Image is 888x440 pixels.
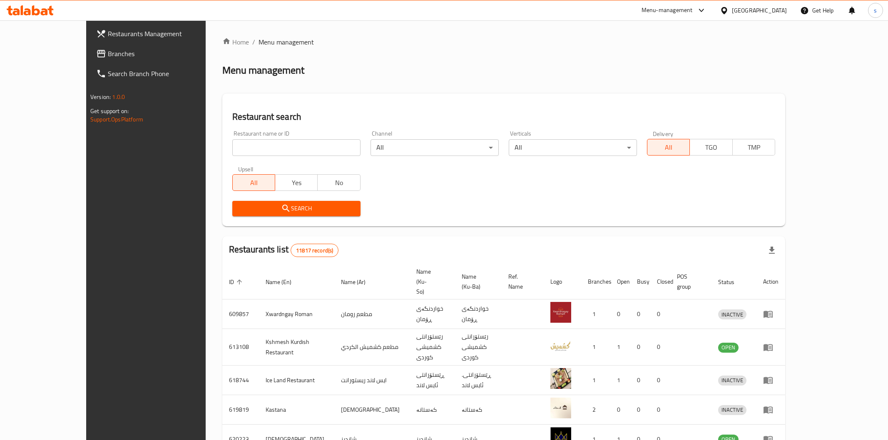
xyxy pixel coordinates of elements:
[763,405,779,415] div: Menu
[236,177,272,189] span: All
[410,395,455,425] td: کەستانە
[291,247,338,255] span: 11817 record(s)
[610,329,630,366] td: 1
[581,395,610,425] td: 2
[763,342,779,352] div: Menu
[763,375,779,385] div: Menu
[874,6,877,15] span: s
[653,131,674,136] label: Delivery
[581,329,610,366] td: 1
[229,277,245,287] span: ID
[736,141,772,153] span: TMP
[334,329,410,366] td: مطعم كشميش الكردي
[689,139,732,156] button: TGO
[90,24,234,44] a: Restaurants Management
[718,343,739,353] div: OPEN
[108,29,228,39] span: Restaurants Management
[550,302,571,323] img: Xwardngay Roman
[232,111,775,123] h2: Restaurant search
[222,329,259,366] td: 613108
[90,64,234,84] a: Search Branch Phone
[266,277,302,287] span: Name (En)
[317,174,360,191] button: No
[718,310,746,319] span: INACTIVE
[544,264,581,299] th: Logo
[462,272,492,292] span: Name (Ku-Ba)
[259,366,334,395] td: Ice Land Restaurant
[238,166,254,172] label: Upsell
[550,368,571,389] img: Ice Land Restaurant
[334,366,410,395] td: ايس لاند ريستورانت
[647,139,690,156] button: All
[455,366,502,395] td: .ڕێستۆرانتی ئایس لاند
[410,329,455,366] td: رێستۆرانتی کشمیشى كوردى
[259,329,334,366] td: Kshmesh Kurdish Restaurant
[610,264,630,299] th: Open
[650,366,670,395] td: 0
[693,141,729,153] span: TGO
[321,177,357,189] span: No
[455,329,502,366] td: رێستۆرانتی کشمیشى كوردى
[222,37,785,47] nav: breadcrumb
[762,240,782,260] div: Export file
[232,174,275,191] button: All
[455,395,502,425] td: کەستانە
[279,177,314,189] span: Yes
[550,335,571,356] img: Kshmesh Kurdish Restaurant
[112,91,125,102] span: 1.0.0
[763,309,779,319] div: Menu
[677,272,701,292] span: POS group
[581,299,610,329] td: 1
[718,277,745,287] span: Status
[252,37,255,47] li: /
[630,395,650,425] td: 0
[650,264,670,299] th: Closed
[341,277,376,287] span: Name (Ar)
[642,5,693,15] div: Menu-management
[718,376,746,385] span: INACTIVE
[610,366,630,395] td: 1
[650,329,670,366] td: 0
[718,405,746,415] span: INACTIVE
[756,264,785,299] th: Action
[229,243,339,257] h2: Restaurants list
[259,37,314,47] span: Menu management
[334,395,410,425] td: [DEMOGRAPHIC_DATA]
[455,299,502,329] td: خواردنگەی ڕۆمان
[222,366,259,395] td: 618744
[416,267,445,297] span: Name (Ku-So)
[90,91,111,102] span: Version:
[630,299,650,329] td: 0
[630,366,650,395] td: 0
[610,395,630,425] td: 0
[259,395,334,425] td: Kastana
[718,376,746,386] div: INACTIVE
[108,69,228,79] span: Search Branch Phone
[371,139,499,156] div: All
[650,299,670,329] td: 0
[581,264,610,299] th: Branches
[410,299,455,329] td: خواردنگەی ڕۆمان
[222,37,249,47] a: Home
[509,139,637,156] div: All
[108,49,228,59] span: Branches
[232,139,361,156] input: Search for restaurant name or ID..
[232,201,361,216] button: Search
[90,106,129,116] span: Get support on:
[581,366,610,395] td: 1
[732,6,787,15] div: [GEOGRAPHIC_DATA]
[718,343,739,352] span: OPEN
[610,299,630,329] td: 0
[732,139,775,156] button: TMP
[222,299,259,329] td: 609857
[239,203,354,214] span: Search
[651,141,687,153] span: All
[90,114,143,125] a: Support.OpsPlatform
[630,264,650,299] th: Busy
[222,395,259,425] td: 619819
[334,299,410,329] td: مطعم رومان
[275,174,318,191] button: Yes
[291,244,338,257] div: Total records count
